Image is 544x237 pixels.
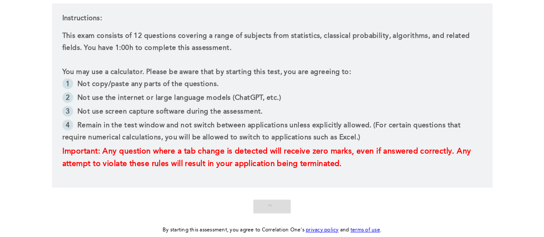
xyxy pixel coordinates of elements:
[62,66,482,78] p: You may use a calculator. Please be aware that by starting this test, you are agreeing to:
[62,120,482,145] li: Remain in the test window and not switch between applications unless explicitly allowed. (For cer...
[62,106,482,120] li: Not use screen capture software during the assessment.
[62,78,482,92] li: Not copy/paste any parts of the questions.
[62,30,482,54] p: This exam consists of 12 questions covering a range of subjects from statistics, classical probab...
[62,148,473,168] span: Important: Any question where a tab change is detected will receive zero marks, even if answered ...
[62,92,482,106] li: Not use the internet or large language models (ChatGPT, etc.)
[52,3,492,188] div: Instructions:
[350,228,380,233] a: terms of use
[163,225,381,235] div: By starting this assessment, you agree to Correlation One's and .
[306,228,339,233] a: privacy policy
